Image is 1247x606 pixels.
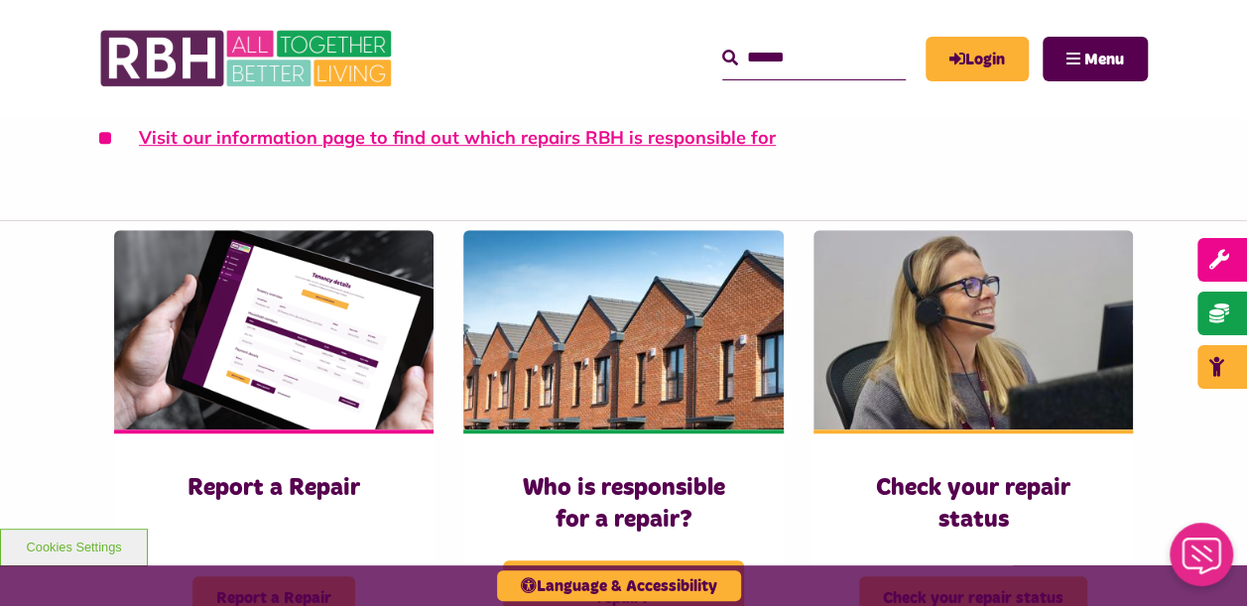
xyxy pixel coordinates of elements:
[139,126,776,149] a: Visit our information page to find out which repairs RBH is responsible for
[503,473,743,535] h3: Who is responsible for a repair?
[1158,517,1247,606] iframe: Netcall Web Assistant for live chat
[1043,37,1148,81] button: Navigation
[99,20,397,97] img: RBH
[926,37,1029,81] a: MyRBH
[722,37,906,79] input: Search
[853,473,1093,535] h3: Check your repair status
[114,230,434,429] img: RBH Asset 5 (FB, Linkedin, Twitter)
[1084,52,1124,67] span: Menu
[154,473,394,504] h3: Report a Repair
[813,230,1133,429] img: Contact Centre February 2024 (1)
[497,570,741,601] button: Language & Accessibility
[463,230,783,429] img: RBH homes in Lower Falinge with a blue sky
